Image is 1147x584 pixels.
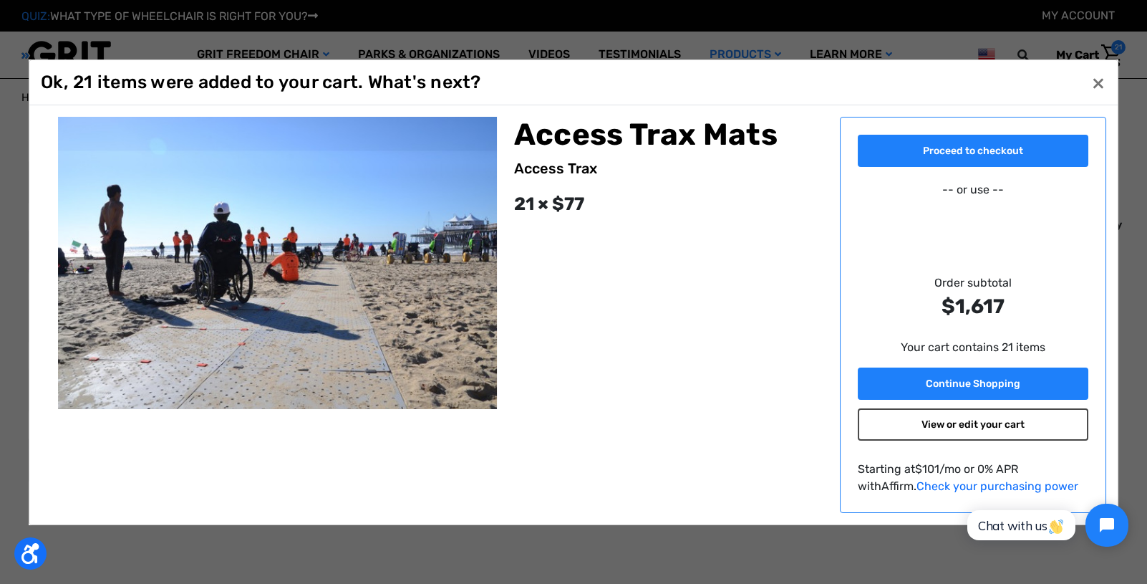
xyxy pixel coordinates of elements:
[858,368,1088,400] a: Continue Shopping
[41,72,481,93] h1: Ok, 21 items were added to your cart. What's next?
[915,462,939,476] span: $101
[514,191,823,218] div: 21 × $77
[858,408,1088,441] a: View or edit your cart
[858,274,1088,322] div: Order subtotal
[881,479,914,493] span: Affirm
[858,135,1088,167] a: Proceed to checkout
[514,117,823,153] h2: Access Trax Mats
[916,479,1078,493] a: Check your purchasing power
[858,461,1088,495] p: Starting at /mo or 0% APR with .
[1092,69,1105,96] span: ×
[514,158,823,179] div: Access Trax
[858,181,1088,198] p: -- or use --
[858,292,1088,322] strong: $1,617
[58,117,497,410] img: Access Trax Mats
[858,339,1088,356] p: Your cart contains 21 items
[952,492,1141,559] iframe: Tidio Chat
[858,204,1088,233] iframe: PayPal-paypal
